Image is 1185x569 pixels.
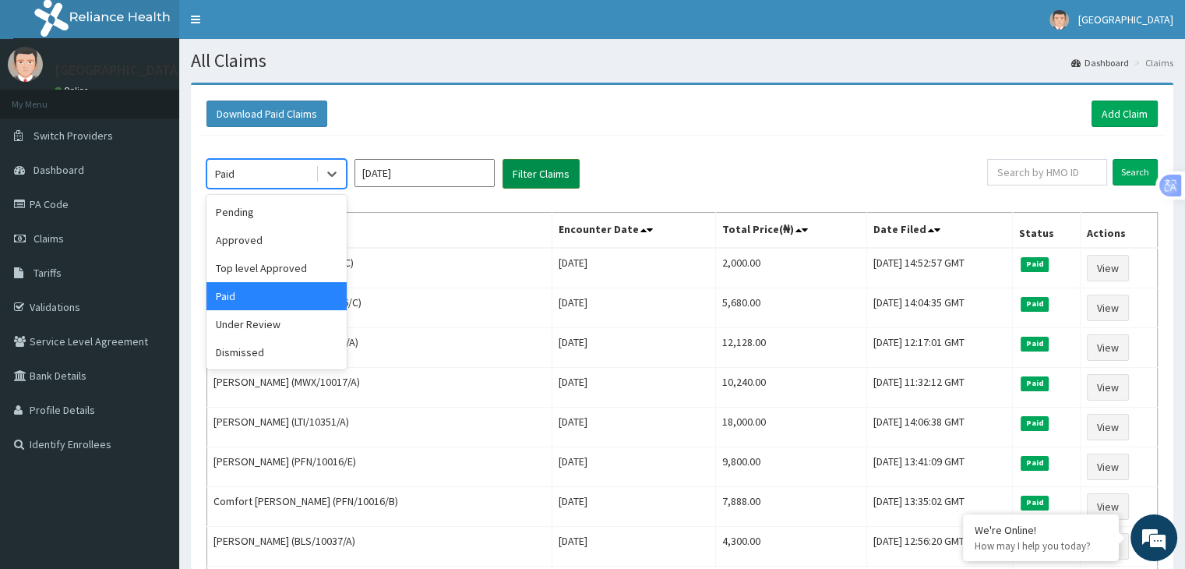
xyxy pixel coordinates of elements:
span: Claims [34,231,64,246]
a: Add Claim [1092,101,1158,127]
td: 18,000.00 [715,408,866,447]
span: Paid [1021,257,1049,271]
td: [DATE] [552,408,716,447]
td: Comfort [PERSON_NAME] (PFN/10016/B) [207,487,552,527]
div: Minimize live chat window [256,8,293,45]
input: Select Month and Year [354,159,495,187]
div: Under Review [206,310,347,338]
span: [GEOGRAPHIC_DATA] [1078,12,1173,27]
a: View [1087,255,1129,281]
span: Paid [1021,496,1049,510]
p: [GEOGRAPHIC_DATA] [55,63,183,77]
img: d_794563401_company_1708531726252_794563401 [29,78,63,117]
input: Search by HMO ID [987,159,1107,186]
div: Chat with us now [81,87,262,108]
p: How may I help you today? [975,539,1107,553]
div: Approved [206,226,347,254]
td: [PERSON_NAME] (GOM/10026/C) [207,288,552,328]
td: [DATE] [552,487,716,527]
td: [DATE] [552,447,716,487]
th: Actions [1080,213,1157,249]
div: Pending [206,198,347,226]
td: 9,800.00 [715,447,866,487]
td: [PERSON_NAME] (PFN/10016/E) [207,447,552,487]
span: Paid [1021,337,1049,351]
td: [DATE] 14:04:35 GMT [866,288,1012,328]
td: [DATE] [552,368,716,408]
td: [PERSON_NAME] (PPM/10002/A) [207,328,552,368]
td: 7,888.00 [715,487,866,527]
th: Total Price(₦) [715,213,866,249]
div: Dismissed [206,338,347,366]
img: User Image [1049,10,1069,30]
a: View [1087,374,1129,401]
textarea: Type your message and hit 'Enter' [8,393,297,447]
td: [PERSON_NAME] (TLF/10053/C) [207,248,552,288]
span: Paid [1021,456,1049,470]
td: [DATE] 14:52:57 GMT [866,248,1012,288]
h1: All Claims [191,51,1173,71]
td: [DATE] [552,527,716,567]
td: [DATE] [552,288,716,328]
td: [DATE] 11:32:12 GMT [866,368,1012,408]
button: Filter Claims [503,159,580,189]
td: 12,128.00 [715,328,866,368]
th: Encounter Date [552,213,716,249]
td: [DATE] 14:06:38 GMT [866,408,1012,447]
div: Paid [215,166,235,182]
a: View [1087,493,1129,520]
span: Switch Providers [34,129,113,143]
span: Paid [1021,416,1049,430]
span: Dashboard [34,163,84,177]
span: Paid [1021,376,1049,391]
th: Status [1013,213,1081,249]
a: View [1087,334,1129,361]
td: [DATE] 13:41:09 GMT [866,447,1012,487]
span: We're online! [90,180,215,338]
td: 5,680.00 [715,288,866,328]
span: Tariffs [34,266,62,280]
td: [DATE] 13:35:02 GMT [866,487,1012,527]
a: View [1087,454,1129,480]
th: Date Filed [866,213,1012,249]
th: Name [207,213,552,249]
div: Paid [206,282,347,310]
td: [PERSON_NAME] (MWX/10017/A) [207,368,552,408]
button: Download Paid Claims [206,101,327,127]
div: We're Online! [975,523,1107,537]
a: Online [55,85,92,96]
td: [DATE] 12:56:20 GMT [866,527,1012,567]
a: View [1087,295,1129,321]
td: [DATE] [552,328,716,368]
a: View [1087,414,1129,440]
td: [DATE] [552,248,716,288]
td: [PERSON_NAME] (LTI/10351/A) [207,408,552,447]
input: Search [1113,159,1158,186]
li: Claims [1130,56,1173,69]
td: 10,240.00 [715,368,866,408]
span: Paid [1021,297,1049,311]
td: [DATE] 12:17:01 GMT [866,328,1012,368]
div: Top level Approved [206,254,347,282]
img: User Image [8,47,43,82]
a: Dashboard [1071,56,1129,69]
td: 4,300.00 [715,527,866,567]
td: 2,000.00 [715,248,866,288]
td: [PERSON_NAME] (BLS/10037/A) [207,527,552,567]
